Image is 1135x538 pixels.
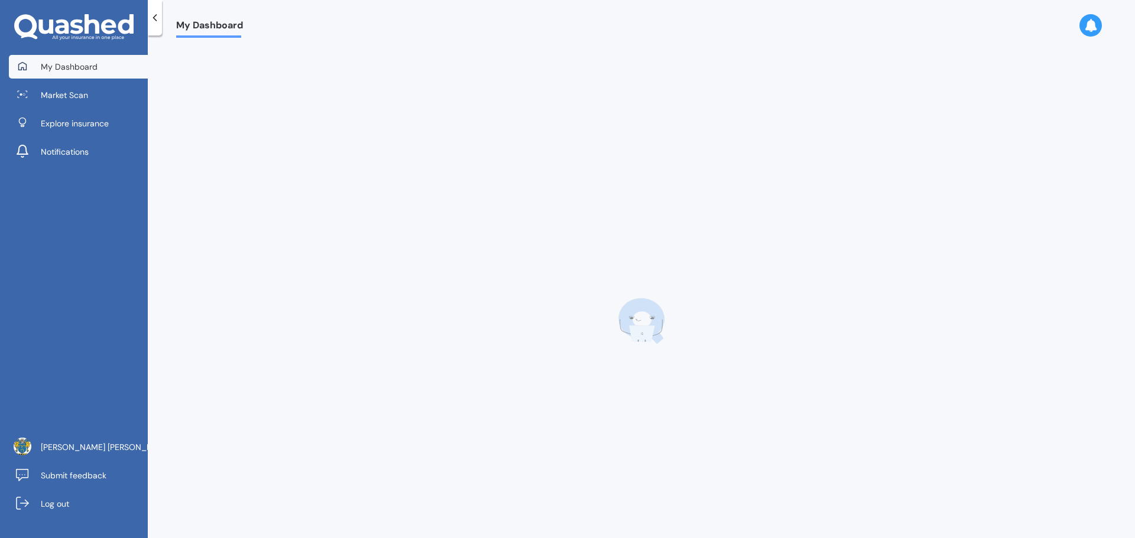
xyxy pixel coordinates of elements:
[41,118,109,129] span: Explore insurance
[9,435,148,459] a: [PERSON_NAME] [PERSON_NAME] NZ
[41,441,185,453] span: [PERSON_NAME] [PERSON_NAME] NZ
[9,492,148,516] a: Log out
[9,112,148,135] a: Explore insurance
[9,140,148,164] a: Notifications
[41,61,98,73] span: My Dashboard
[14,438,31,455] img: ACg8ocIP7Pifnx8DBQTtsk9ZDm-wrvxY-jnAV1R4VBASQaRRrQazTNU=s96-c
[9,55,148,79] a: My Dashboard
[9,464,148,487] a: Submit feedback
[618,298,665,345] img: q-laptop.bc25ffb5ccee3f42f31d.webp
[9,83,148,107] a: Market Scan
[176,19,243,35] span: My Dashboard
[41,469,106,481] span: Submit feedback
[41,89,88,101] span: Market Scan
[41,498,69,510] span: Log out
[41,146,89,158] span: Notifications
